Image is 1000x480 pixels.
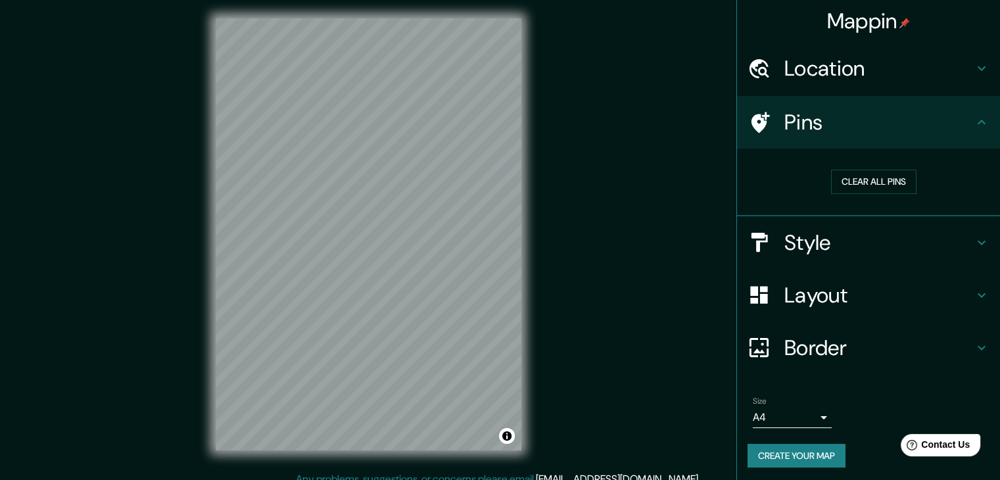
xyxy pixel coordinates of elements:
[784,109,974,135] h4: Pins
[784,335,974,361] h4: Border
[899,18,910,28] img: pin-icon.png
[499,428,515,444] button: Toggle attribution
[748,444,845,468] button: Create your map
[784,55,974,82] h4: Location
[737,322,1000,374] div: Border
[784,229,974,256] h4: Style
[753,407,832,428] div: A4
[827,8,911,34] h4: Mappin
[784,282,974,308] h4: Layout
[831,170,917,194] button: Clear all pins
[737,216,1000,269] div: Style
[216,18,521,450] canvas: Map
[883,429,986,466] iframe: Help widget launcher
[737,269,1000,322] div: Layout
[737,96,1000,149] div: Pins
[753,395,767,406] label: Size
[737,42,1000,95] div: Location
